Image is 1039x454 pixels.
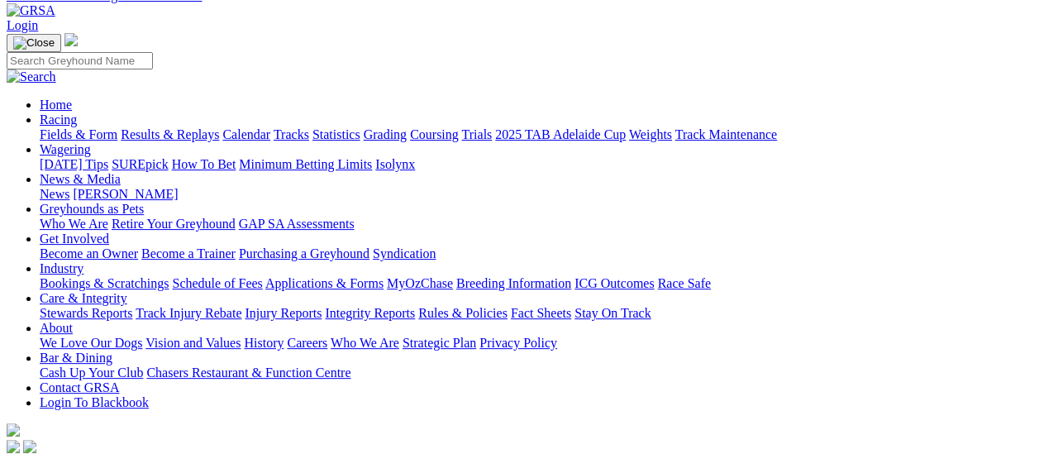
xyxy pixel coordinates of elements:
div: Industry [40,276,1032,291]
a: We Love Our Dogs [40,336,142,350]
a: ICG Outcomes [574,276,654,290]
a: Track Injury Rebate [136,306,241,320]
img: logo-grsa-white.png [7,423,20,437]
a: About [40,321,73,335]
a: Get Involved [40,232,109,246]
button: Toggle navigation [7,34,61,52]
div: Wagering [40,157,1032,172]
div: Greyhounds as Pets [40,217,1032,232]
img: Close [13,36,55,50]
a: Home [40,98,72,112]
a: Fields & Form [40,127,117,141]
a: Integrity Reports [325,306,415,320]
a: Race Safe [657,276,710,290]
a: Wagering [40,142,91,156]
div: About [40,336,1032,351]
img: logo-grsa-white.png [64,33,78,46]
a: History [244,336,284,350]
a: Vision and Values [145,336,241,350]
a: Racing [40,112,77,127]
input: Search [7,52,153,69]
a: Breeding Information [456,276,571,290]
a: Coursing [410,127,459,141]
a: Industry [40,261,83,275]
a: Fact Sheets [511,306,571,320]
div: News & Media [40,187,1032,202]
a: Isolynx [375,157,415,171]
a: Purchasing a Greyhound [239,246,369,260]
a: Grading [364,127,407,141]
a: Privacy Policy [479,336,557,350]
a: GAP SA Assessments [239,217,355,231]
a: Injury Reports [245,306,322,320]
a: Trials [461,127,492,141]
a: Login [7,18,38,32]
a: Login To Blackbook [40,395,149,409]
div: Care & Integrity [40,306,1032,321]
img: twitter.svg [23,440,36,453]
a: Track Maintenance [675,127,777,141]
a: [PERSON_NAME] [73,187,178,201]
img: Search [7,69,56,84]
a: Bookings & Scratchings [40,276,169,290]
a: Results & Replays [121,127,219,141]
img: facebook.svg [7,440,20,453]
a: Tracks [274,127,309,141]
a: Syndication [373,246,436,260]
a: How To Bet [172,157,236,171]
a: Cash Up Your Club [40,366,143,380]
a: Calendar [222,127,270,141]
div: Racing [40,127,1032,142]
a: Stewards Reports [40,306,132,320]
a: 2025 TAB Adelaide Cup [495,127,626,141]
div: Get Involved [40,246,1032,261]
a: Greyhounds as Pets [40,202,144,216]
a: News & Media [40,172,121,186]
a: Schedule of Fees [172,276,262,290]
img: GRSA [7,3,55,18]
a: Careers [287,336,327,350]
a: MyOzChase [387,276,453,290]
a: Minimum Betting Limits [239,157,372,171]
a: Bar & Dining [40,351,112,365]
a: Who We Are [40,217,108,231]
a: Chasers Restaurant & Function Centre [146,366,350,380]
a: Stay On Track [574,306,651,320]
div: Bar & Dining [40,366,1032,380]
a: Weights [629,127,672,141]
a: Strategic Plan [403,336,476,350]
a: Rules & Policies [418,306,508,320]
a: Statistics [312,127,360,141]
a: Become an Owner [40,246,138,260]
a: News [40,187,69,201]
a: Contact GRSA [40,380,119,394]
a: SUREpick [112,157,168,171]
a: [DATE] Tips [40,157,108,171]
a: Care & Integrity [40,291,127,305]
a: Who We Are [331,336,399,350]
a: Retire Your Greyhound [112,217,236,231]
a: Applications & Forms [265,276,384,290]
a: Become a Trainer [141,246,236,260]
